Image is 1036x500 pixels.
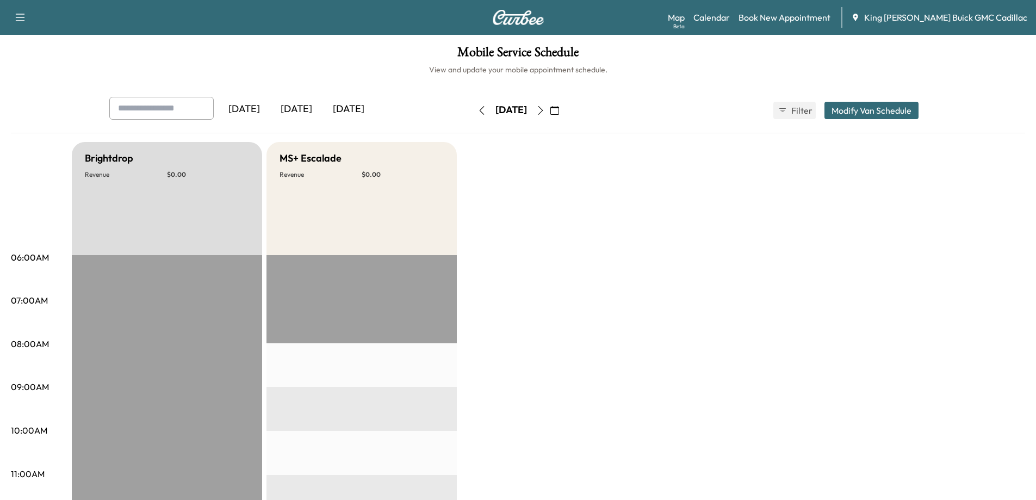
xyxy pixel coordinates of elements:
[85,151,133,166] h5: Brightdrop
[362,170,444,179] p: $ 0.00
[739,11,830,24] a: Book New Appointment
[11,46,1025,64] h1: Mobile Service Schedule
[668,11,685,24] a: MapBeta
[495,103,527,117] div: [DATE]
[773,102,816,119] button: Filter
[11,337,49,350] p: 08:00AM
[280,151,342,166] h5: MS+ Escalade
[11,467,45,480] p: 11:00AM
[85,170,167,179] p: Revenue
[167,170,249,179] p: $ 0.00
[864,11,1027,24] span: King [PERSON_NAME] Buick GMC Cadillac
[218,97,270,122] div: [DATE]
[693,11,730,24] a: Calendar
[11,64,1025,75] h6: View and update your mobile appointment schedule.
[492,10,544,25] img: Curbee Logo
[280,170,362,179] p: Revenue
[673,22,685,30] div: Beta
[824,102,919,119] button: Modify Van Schedule
[791,104,811,117] span: Filter
[322,97,375,122] div: [DATE]
[11,294,48,307] p: 07:00AM
[270,97,322,122] div: [DATE]
[11,251,49,264] p: 06:00AM
[11,380,49,393] p: 09:00AM
[11,424,47,437] p: 10:00AM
